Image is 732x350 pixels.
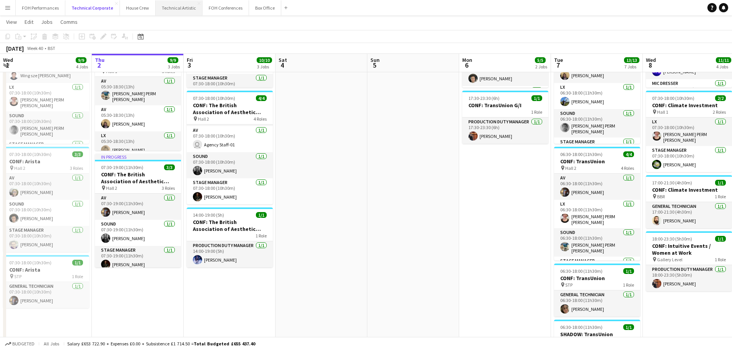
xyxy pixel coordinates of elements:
[713,109,726,115] span: 2 Roles
[646,56,656,63] span: Wed
[657,109,668,115] span: Hall 1
[95,220,181,246] app-card-role: Sound1/107:30-19:00 (11h30m)[PERSON_NAME]
[187,91,273,204] app-job-card: 07:30-18:00 (10h30m)4/4CONF: The British Association of Aesthetic Plastic Surgeons Hall 24 RolesA...
[554,147,640,260] app-job-card: 06:30-18:00 (11h30m)4/4CONF: TransUnion Hall 24 RolesAV1/106:30-18:00 (11h30m)[PERSON_NAME]LX1/10...
[95,246,181,272] app-card-role: Stage Manager1/107:30-19:00 (11h30m)[PERSON_NAME]
[42,341,61,347] span: All jobs
[462,60,548,86] app-card-role: Sound1/107:30-18:00 (10h30m)[PERSON_NAME]
[716,64,731,70] div: 4 Jobs
[94,61,105,70] span: 2
[646,79,732,105] app-card-role: Mic Dresser1/105:30-18:00 (12h30m)
[554,331,640,338] h3: SHADOW: TransUnion
[6,45,24,52] div: [DATE]
[646,265,732,291] app-card-role: Production Duty Manager1/118:00-23:30 (5h30m)[PERSON_NAME]
[70,165,83,171] span: 3 Roles
[621,165,634,171] span: 4 Roles
[646,175,732,228] app-job-card: 17:00-21:30 (4h30m)1/1CONF: Climate Investment BBR1 RoleGeneral Technician1/117:00-21:30 (4h30m)[...
[652,236,692,242] span: 18:00-23:30 (5h30m)
[187,74,273,100] app-card-role: Stage Manager1/107:30-18:00 (10h30m)
[95,194,181,220] app-card-role: AV1/107:30-19:00 (11h30m)[PERSON_NAME]
[162,185,175,191] span: 3 Roles
[25,45,45,51] span: Week 40
[168,64,180,70] div: 3 Jobs
[652,95,694,101] span: 07:30-18:00 (10h30m)
[65,0,120,15] button: Technical Corporate
[187,219,273,232] h3: CONF: The British Association of Aesthetic Plastic Surgeons
[3,200,89,226] app-card-role: Sound1/107:30-18:00 (10h30m)[PERSON_NAME]
[715,95,726,101] span: 2/2
[370,56,380,63] span: Sun
[95,154,181,267] app-job-card: In progress07:30-19:00 (11h30m)3/3CONF: The British Association of Aesthetic Plastic Surgeons Hal...
[646,146,732,172] app-card-role: Stage Manager1/107:30-18:00 (10h30m)[PERSON_NAME]
[95,37,181,151] app-job-card: In progress05:30-18:30 (13h)5/5CONF: The British Association of Aesthetic Plastic Surgeons Hall 1...
[254,116,267,122] span: 4 Roles
[187,152,273,178] app-card-role: Sound1/107:30-18:00 (10h30m)[PERSON_NAME]
[257,64,272,70] div: 3 Jobs
[554,158,640,165] h3: CONF: TransUnion
[715,236,726,242] span: 1/1
[193,95,235,101] span: 07:30-18:00 (10h30m)
[203,0,249,15] button: FOH Conferences
[76,57,86,63] span: 9/9
[646,231,732,291] app-job-card: 18:00-23:30 (5h30m)1/1CONF: Intuitive Events / Women at Work Gallery Level1 RoleProduction Duty M...
[369,61,380,70] span: 5
[187,126,273,152] app-card-role: AV1/107:30-18:00 (10h30m) Agency Staff-01
[187,178,273,204] app-card-role: Stage Manager1/107:30-18:00 (10h30m)[PERSON_NAME]
[3,147,89,252] app-job-card: 07:30-18:00 (10h30m)3/3CONF: Arista Hall 23 RolesAV1/107:30-18:00 (10h30m)[PERSON_NAME]Sound1/107...
[256,233,267,239] span: 1 Role
[187,207,273,267] div: 14:00-19:00 (5h)1/1CONF: The British Association of Aesthetic Plastic Surgeons1 RoleProduction Du...
[645,61,656,70] span: 8
[187,241,273,267] app-card-role: Production Duty Manager1/114:00-19:00 (5h)[PERSON_NAME]
[256,212,267,218] span: 1/1
[554,200,640,228] app-card-role: LX1/106:30-18:00 (11h30m)[PERSON_NAME] PERM [PERSON_NAME]
[715,194,726,199] span: 1 Role
[462,102,548,109] h3: CONF: TransUnion G/I
[57,17,81,27] a: Comms
[646,202,732,228] app-card-role: General Technician1/117:00-21:30 (4h30m)[PERSON_NAME]
[12,341,35,347] span: Budgeted
[249,0,281,15] button: Box Office
[535,64,547,70] div: 2 Jobs
[72,260,83,265] span: 1/1
[168,57,178,63] span: 9/9
[624,64,639,70] div: 7 Jobs
[554,30,640,144] app-job-card: 06:30-18:00 (11h30m)4/4CONF: TransUnion Hall 14 RolesAV1/106:30-18:00 (11h30m)[PERSON_NAME]LX1/10...
[3,111,89,140] app-card-role: Sound1/107:30-18:00 (10h30m)[PERSON_NAME] PERM [PERSON_NAME]
[22,17,37,27] a: Edit
[715,257,726,262] span: 1 Role
[646,242,732,256] h3: CONF: Intuitive Events / Women at Work
[60,18,78,25] span: Comms
[186,61,193,70] span: 3
[554,138,640,164] app-card-role: Stage Manager1/1
[560,151,603,157] span: 06:30-18:00 (11h30m)
[560,324,603,330] span: 06:30-18:00 (11h30m)
[554,257,640,283] app-card-role: Stage Manager1/1
[624,57,639,63] span: 13/13
[623,282,634,288] span: 1 Role
[38,17,56,27] a: Jobs
[95,171,181,185] h3: CONF: The British Association of Aesthetic Plastic Surgeons
[554,290,640,317] app-card-role: General Technician1/106:30-18:00 (11h30m)[PERSON_NAME]
[16,0,65,15] button: FOH Performances
[25,18,33,25] span: Edit
[623,268,634,274] span: 1/1
[554,56,563,63] span: Tue
[95,131,181,158] app-card-role: LX1/105:30-18:30 (13h)[PERSON_NAME]
[554,264,640,317] div: 06:30-18:00 (11h30m)1/1CONF: TransUnion STP1 RoleGeneral Technician1/106:30-18:00 (11h30m)[PERSON...
[554,174,640,200] app-card-role: AV1/106:30-18:00 (11h30m)[PERSON_NAME]
[193,212,224,218] span: 14:00-19:00 (5h)
[657,194,665,199] span: BBR
[9,260,51,265] span: 07:30-18:00 (10h30m)
[9,151,51,157] span: 07:30-18:00 (10h30m)
[462,86,548,112] app-card-role: Stage Manager1/1
[462,91,548,144] app-job-card: 17:30-23:30 (6h)1/1CONF: TransUnion G/I1 RoleProduction Duty Manager1/117:30-23:30 (6h)[PERSON_NAME]
[554,275,640,282] h3: CONF: TransUnion
[531,95,542,101] span: 1/1
[48,45,55,51] div: BST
